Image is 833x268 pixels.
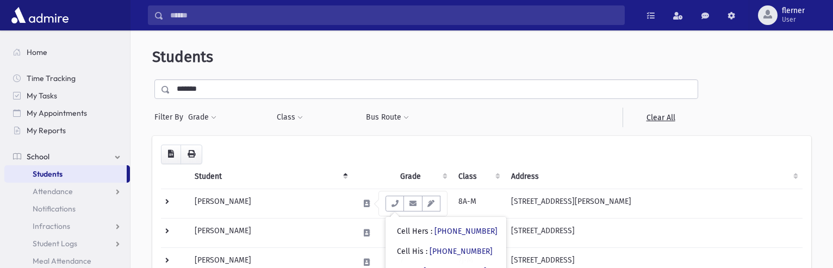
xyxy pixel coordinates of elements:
button: Print [181,145,202,164]
a: [PHONE_NUMBER] [434,227,498,236]
span: My Tasks [27,91,57,101]
span: Home [27,47,47,57]
span: Filter By [154,111,188,123]
th: Student: activate to sort column descending [188,164,352,189]
th: Grade: activate to sort column ascending [394,164,452,189]
a: Notifications [4,200,130,217]
button: CSV [161,145,181,164]
div: Cell Hers [397,226,498,237]
span: flerner [782,7,805,15]
td: 8 [394,189,452,218]
span: Time Tracking [27,73,76,83]
button: Email Templates [422,196,440,211]
a: Home [4,43,130,61]
span: My Reports [27,126,66,135]
span: Infractions [33,221,70,231]
a: Attendance [4,183,130,200]
div: Cell His [397,246,493,257]
span: Notifications [33,204,76,214]
a: Students [4,165,127,183]
span: Students [152,48,213,66]
a: [PHONE_NUMBER] [430,247,493,256]
a: Student Logs [4,235,130,252]
input: Search [164,5,624,25]
a: School [4,148,130,165]
th: Address: activate to sort column ascending [505,164,803,189]
button: Bus Route [365,108,409,127]
span: Attendance [33,186,73,196]
td: [STREET_ADDRESS] [505,218,803,247]
span: Student Logs [33,239,77,248]
span: User [782,15,805,24]
a: Clear All [623,108,698,127]
td: [PERSON_NAME] [188,218,352,247]
a: My Appointments [4,104,130,122]
span: : [431,227,432,236]
span: My Appointments [27,108,87,118]
button: Grade [188,108,217,127]
td: 8A-M [452,189,504,218]
a: My Tasks [4,87,130,104]
span: Meal Attendance [33,256,91,266]
td: [STREET_ADDRESS][PERSON_NAME] [505,189,803,218]
button: Class [276,108,303,127]
img: AdmirePro [9,4,71,26]
a: My Reports [4,122,130,139]
span: Students [33,169,63,179]
span: School [27,152,49,161]
a: Infractions [4,217,130,235]
th: Class: activate to sort column ascending [452,164,504,189]
a: Time Tracking [4,70,130,87]
span: : [426,247,427,256]
td: [PERSON_NAME] [188,189,352,218]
